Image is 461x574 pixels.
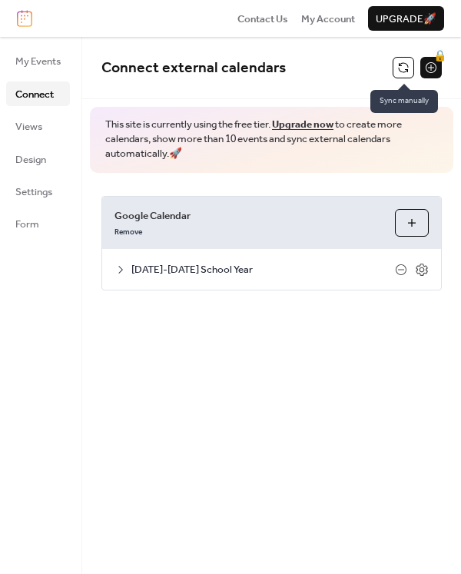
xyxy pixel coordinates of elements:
a: Connect [6,81,70,106]
a: Views [6,114,70,138]
span: Design [15,152,46,168]
span: Upgrade 🚀 [376,12,436,27]
span: Form [15,217,39,232]
a: My Account [301,11,355,26]
button: Upgrade🚀 [368,6,444,31]
a: Upgrade now [272,114,333,134]
span: Contact Us [237,12,288,27]
a: My Events [6,48,70,73]
a: Settings [6,179,70,204]
span: My Events [15,54,61,69]
span: Remove [114,227,142,238]
a: Form [6,211,70,236]
a: Design [6,147,70,171]
a: Contact Us [237,11,288,26]
span: Views [15,119,42,134]
span: My Account [301,12,355,27]
span: Connect external calendars [101,54,286,82]
span: [DATE]-[DATE] School Year [131,262,395,277]
span: Google Calendar [114,208,383,224]
span: This site is currently using the free tier. to create more calendars, show more than 10 events an... [105,118,438,161]
img: logo [17,10,32,27]
span: Connect [15,87,54,102]
span: Settings [15,184,52,200]
span: Sync manually [370,90,438,113]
